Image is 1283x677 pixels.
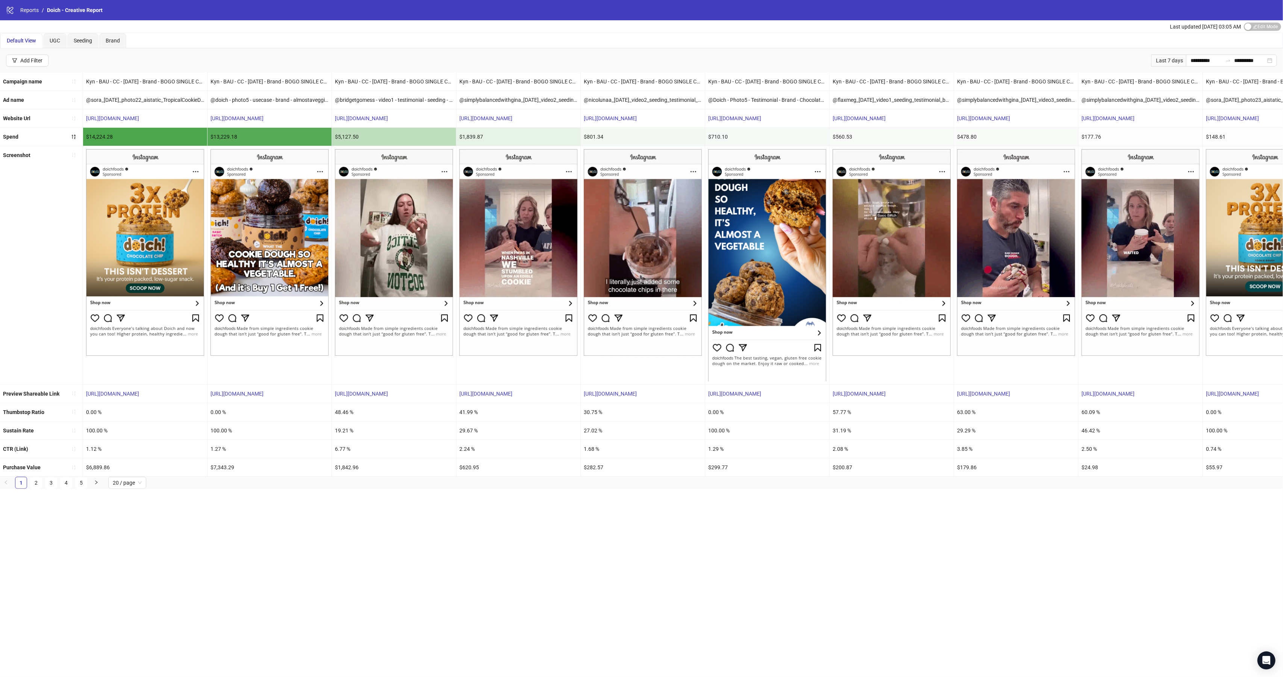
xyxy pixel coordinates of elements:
[957,391,1010,397] a: [URL][DOMAIN_NAME]
[705,403,829,421] div: 0.00 %
[7,38,36,44] span: Default View
[705,458,829,476] div: $299.77
[830,440,954,458] div: 2.08 %
[3,428,34,434] b: Sustain Rate
[581,128,705,146] div: $801.34
[45,477,57,488] a: 3
[71,134,76,139] span: sort-descending
[957,115,1010,121] a: [URL][DOMAIN_NAME]
[71,428,76,433] span: sort-ascending
[75,477,87,489] li: 5
[332,91,456,109] div: @bridgetgomess - video1 - testimonial - seeding - basicb#tch - PDP
[15,477,27,488] a: 1
[208,422,332,440] div: 100.00 %
[71,116,76,121] span: sort-ascending
[705,128,829,146] div: $710.10
[12,58,17,63] span: filter
[86,391,139,397] a: [URL][DOMAIN_NAME]
[581,403,705,421] div: 30.75 %
[705,422,829,440] div: 100.00 %
[83,440,207,458] div: 1.12 %
[830,73,954,91] div: Kyn - BAU - CC - [DATE] - Brand - BOGO SINGLE Campaign - Relaunch - Copy
[456,458,580,476] div: $620.95
[208,73,332,91] div: Kyn - BAU - CC - [DATE] - Brand - BOGO SINGLE Campaign - Relaunch - Copy
[584,115,637,121] a: [URL][DOMAIN_NAME]
[47,7,103,13] span: Doich - Creative Report
[459,391,512,397] a: [URL][DOMAIN_NAME]
[211,391,264,397] a: [URL][DOMAIN_NAME]
[30,477,42,488] a: 2
[954,422,1078,440] div: 29.29 %
[1225,57,1231,63] span: swap-right
[6,54,48,66] button: Add Filter
[86,115,139,121] a: [URL][DOMAIN_NAME]
[830,422,954,440] div: 31.19 %
[1170,24,1241,30] span: Last updated [DATE] 03:05 AM
[581,458,705,476] div: $282.57
[83,458,207,476] div: $6,889.86
[211,149,329,356] img: Screenshot 120223086831850297
[74,38,92,44] span: Seeding
[83,128,207,146] div: $14,224.28
[833,115,886,121] a: [URL][DOMAIN_NAME]
[106,38,120,44] span: Brand
[830,128,954,146] div: $560.53
[1082,149,1200,356] img: Screenshot 120230659943640297
[957,149,1075,356] img: Screenshot 120230659927410297
[332,73,456,91] div: Kyn - BAU - CC - [DATE] - Brand - BOGO SINGLE Campaign - Relaunch - Copy
[83,91,207,109] div: @sora_[DATE]_photo22_aistatic_TropicalCookieDoughEscaperemix_ChocolateChip_Doich__iter0
[208,128,332,146] div: $13,229.18
[86,149,204,356] img: Screenshot 120231262741180297
[1079,73,1203,91] div: Kyn - BAU - CC - [DATE] - Brand - BOGO SINGLE Campaign - Relaunch - Copy
[71,79,76,84] span: sort-ascending
[1079,458,1203,476] div: $24.98
[3,79,42,85] b: Campaign name
[456,422,580,440] div: 29.67 %
[830,91,954,109] div: @flaxmeg_[DATE]_video1_seeding_testimonial_basicb#tch_doich__Iter1
[332,458,456,476] div: $1,842.96
[335,115,388,121] a: [URL][DOMAIN_NAME]
[332,440,456,458] div: 6.77 %
[83,422,207,440] div: 100.00 %
[19,6,40,14] a: Reports
[208,440,332,458] div: 1.27 %
[208,403,332,421] div: 0.00 %
[3,115,30,121] b: Website Url
[584,391,637,397] a: [URL][DOMAIN_NAME]
[1082,391,1135,397] a: [URL][DOMAIN_NAME]
[1257,651,1275,669] div: Open Intercom Messenger
[456,73,580,91] div: Kyn - BAU - CC - [DATE] - Brand - BOGO SINGLE Campaign - Relaunch - Copy
[456,403,580,421] div: 41.99 %
[208,91,332,109] div: @doich - photo5 - usecase - brand - almostaveggie - PDP
[83,403,207,421] div: 0.00 %
[708,391,761,397] a: [URL][DOMAIN_NAME]
[456,91,580,109] div: @simplybalancedwithgina_[DATE]_video2_seeding_testimonial_basicb#tch_doich__Iter1
[71,153,76,158] span: sort-ascending
[581,422,705,440] div: 27.02 %
[50,38,60,44] span: UGC
[833,149,951,356] img: Screenshot 120230659898470297
[94,480,98,485] span: right
[108,477,146,489] div: Page Size
[954,458,1078,476] div: $179.86
[581,91,705,109] div: @nicolunaa_[DATE]_video2_seeding_testimonial_basicb#tch_doich__Iter1
[459,149,577,356] img: Screenshot 120230659938030297
[335,149,453,356] img: Screenshot 120223086832510297
[708,149,826,381] img: Screenshot 120223086831950297
[830,403,954,421] div: 57.77 %
[3,446,28,452] b: CTR (Link)
[954,73,1078,91] div: Kyn - BAU - CC - [DATE] - Brand - BOGO SINGLE Campaign - Relaunch - Copy
[83,73,207,91] div: Kyn - BAU - CC - [DATE] - Brand - BOGO SINGLE Campaign - Relaunch - Copy
[71,97,76,103] span: sort-ascending
[708,115,761,121] a: [URL][DOMAIN_NAME]
[456,440,580,458] div: 2.24 %
[954,128,1078,146] div: $478.80
[1206,115,1259,121] a: [URL][DOMAIN_NAME]
[71,446,76,452] span: sort-ascending
[332,403,456,421] div: 48.46 %
[1079,91,1203,109] div: @simplybalancedwithgina_[DATE]_video2_seeding_testimonial_basicb#tch_doich__Iter0
[332,128,456,146] div: $5,127.50
[1079,403,1203,421] div: 60.09 %
[20,57,42,63] div: Add Filter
